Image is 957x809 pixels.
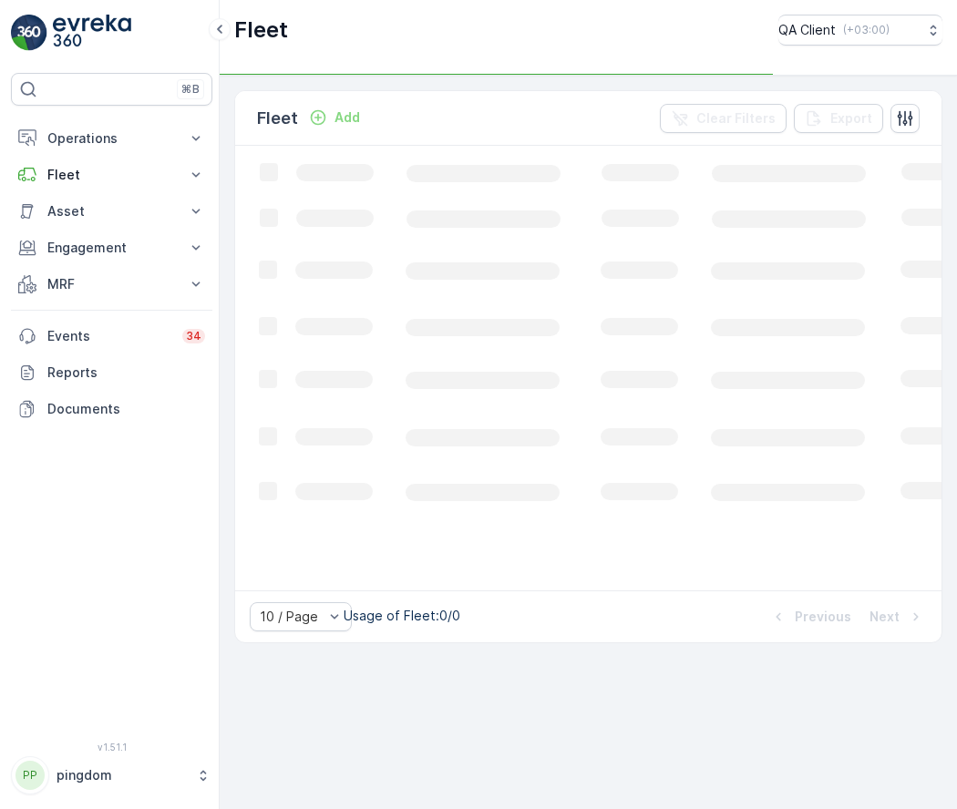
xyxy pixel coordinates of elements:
[186,329,201,343] p: 34
[334,108,360,127] p: Add
[181,82,200,97] p: ⌘B
[11,354,212,391] a: Reports
[11,266,212,302] button: MRF
[47,400,205,418] p: Documents
[47,166,176,184] p: Fleet
[47,364,205,382] p: Reports
[47,239,176,257] p: Engagement
[257,106,298,131] p: Fleet
[11,742,212,753] span: v 1.51.1
[778,15,942,46] button: QA Client(+03:00)
[57,766,187,784] p: pingdom
[47,327,171,345] p: Events
[11,230,212,266] button: Engagement
[47,275,176,293] p: MRF
[778,21,836,39] p: QA Client
[870,608,900,626] p: Next
[795,608,851,626] p: Previous
[11,120,212,157] button: Operations
[11,15,47,51] img: logo
[696,109,776,128] p: Clear Filters
[767,606,853,628] button: Previous
[344,607,460,625] p: Usage of Fleet : 0/0
[843,23,890,37] p: ( +03:00 )
[11,391,212,427] a: Documents
[660,104,787,133] button: Clear Filters
[47,129,176,148] p: Operations
[11,193,212,230] button: Asset
[234,15,288,45] p: Fleet
[302,107,367,128] button: Add
[868,606,927,628] button: Next
[11,157,212,193] button: Fleet
[15,761,45,790] div: PP
[47,202,176,220] p: Asset
[11,318,212,354] a: Events34
[11,756,212,794] button: PPpingdom
[794,104,883,133] button: Export
[830,109,872,128] p: Export
[53,15,131,51] img: logo_light-DOdMpM7g.png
